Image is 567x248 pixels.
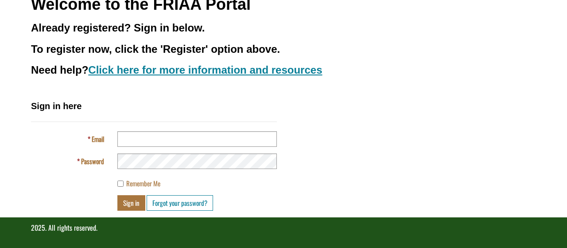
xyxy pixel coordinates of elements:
span: Email [92,134,104,144]
span: Remember Me [126,178,160,188]
h3: Need help? [31,64,536,76]
a: Forgot your password? [147,195,213,211]
button: Sign in [117,195,145,211]
h3: To register now, click the 'Register' option above. [31,43,536,55]
input: Remember Me [117,181,124,187]
span: Sign in here [31,101,82,111]
span: Password [81,156,104,166]
span: . All rights reserved. [45,222,97,233]
h3: Already registered? Sign in below. [31,22,536,34]
p: 2025 [31,223,536,233]
a: Click here for more information and resources [88,64,322,76]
